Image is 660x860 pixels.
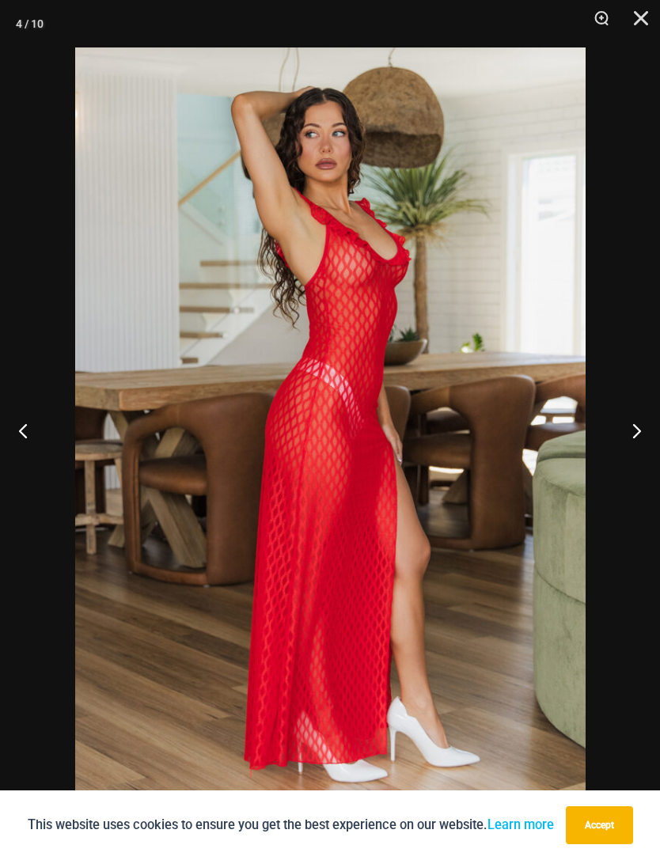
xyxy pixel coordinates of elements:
[75,47,586,813] img: Sometimes Red 587 Dress 05
[601,391,660,470] button: Next
[16,12,44,36] div: 4 / 10
[28,814,554,835] p: This website uses cookies to ensure you get the best experience on our website.
[566,806,633,844] button: Accept
[487,817,554,832] a: Learn more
